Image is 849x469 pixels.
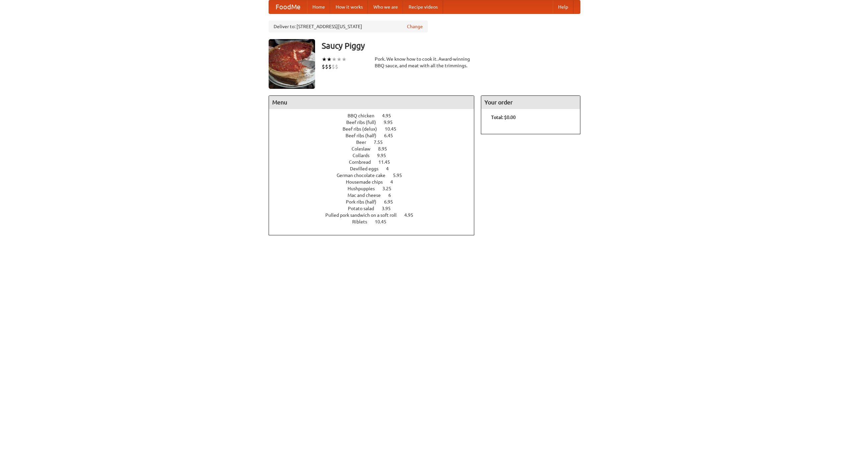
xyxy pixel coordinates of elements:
span: 9.95 [377,153,393,158]
a: Home [307,0,330,14]
span: Collards [353,153,376,158]
a: Who we are [368,0,403,14]
span: Beef ribs (full) [346,120,383,125]
li: $ [335,63,338,70]
span: Devilled eggs [350,166,385,171]
span: 4 [386,166,395,171]
a: Housemade chips 4 [346,179,405,185]
span: Hushpuppies [348,186,381,191]
div: Deliver to: [STREET_ADDRESS][US_STATE] [269,21,428,32]
a: Beef ribs (delux) 10.45 [343,126,409,132]
img: angular.jpg [269,39,315,89]
a: Potato salad 3.95 [348,206,403,211]
span: German chocolate cake [337,173,392,178]
span: 4 [390,179,400,185]
div: Pork. We know how to cook it. Award-winning BBQ sauce, and meat with all the trimmings. [375,56,474,69]
li: ★ [342,56,347,63]
span: 6.95 [384,199,400,205]
li: ★ [322,56,327,63]
span: Cornbread [349,159,377,165]
a: Help [553,0,573,14]
span: 5.95 [393,173,409,178]
a: Devilled eggs 4 [350,166,401,171]
span: 10.45 [375,219,393,224]
h4: Your order [481,96,580,109]
a: FoodMe [269,0,307,14]
span: 8.95 [378,146,394,151]
a: How it works [330,0,368,14]
a: BBQ chicken 4.95 [348,113,403,118]
a: Beef ribs (half) 6.45 [346,133,405,138]
span: 11.45 [378,159,397,165]
span: 9.95 [384,120,399,125]
span: Pork ribs (half) [346,199,383,205]
li: ★ [327,56,332,63]
span: Potato salad [348,206,381,211]
a: Coleslaw 8.95 [352,146,399,151]
span: 3.25 [382,186,398,191]
span: Pulled pork sandwich on a soft roll [325,212,403,218]
span: Beef ribs (half) [346,133,383,138]
li: ★ [337,56,342,63]
li: $ [328,63,332,70]
span: Mac and cheese [348,193,387,198]
span: Coleslaw [352,146,377,151]
a: Pork ribs (half) 6.95 [346,199,405,205]
span: Beer [356,140,373,145]
span: Riblets [352,219,374,224]
a: Hushpuppies 3.25 [348,186,404,191]
span: 7.55 [374,140,389,145]
li: $ [325,63,328,70]
span: Beef ribs (delux) [343,126,384,132]
span: 6 [388,193,398,198]
a: Recipe videos [403,0,443,14]
a: German chocolate cake 5.95 [337,173,414,178]
li: $ [322,63,325,70]
a: Mac and cheese 6 [348,193,403,198]
b: Total: $0.00 [491,115,516,120]
span: Housemade chips [346,179,389,185]
li: $ [332,63,335,70]
span: 4.95 [404,212,420,218]
a: Beer 7.55 [356,140,395,145]
span: 10.45 [385,126,403,132]
span: BBQ chicken [348,113,381,118]
span: 3.95 [382,206,397,211]
span: 4.95 [382,113,398,118]
a: Change [407,23,423,30]
h3: Saucy Piggy [322,39,580,52]
a: Riblets 10.45 [352,219,399,224]
li: ★ [332,56,337,63]
a: Collards 9.95 [353,153,398,158]
span: 6.45 [384,133,400,138]
h4: Menu [269,96,474,109]
a: Cornbread 11.45 [349,159,402,165]
a: Pulled pork sandwich on a soft roll 4.95 [325,212,425,218]
a: Beef ribs (full) 9.95 [346,120,405,125]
